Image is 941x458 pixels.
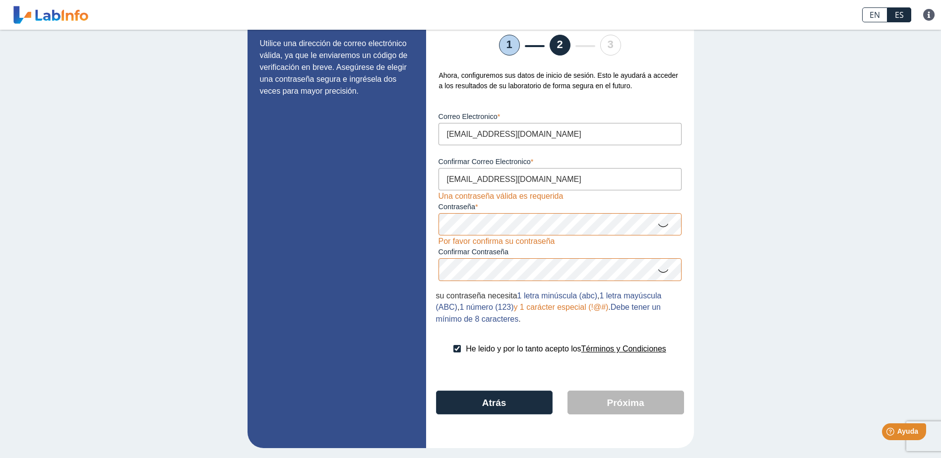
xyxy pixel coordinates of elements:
[439,158,682,166] label: Confirmar Correo Electronico
[600,35,621,56] li: 3
[550,35,570,56] li: 2
[260,38,414,97] p: Utilice una dirección de correo electrónico válida, ya que le enviaremos un código de verificació...
[436,70,684,91] div: Ahora, configuremos sus datos de inicio de sesión. Esto le ayudará a acceder a los resultados de ...
[459,303,513,311] span: 1 número (123)
[436,290,684,326] div: , , . .
[439,190,564,203] div: Una contraseña válida es requerida
[436,291,517,300] span: su contraseña necesita
[581,344,666,353] a: Términos y Condiciones
[887,7,911,22] a: ES
[513,303,608,311] span: y 1 carácter especial (!@#)
[439,123,682,145] input: Correo Electronico
[439,248,682,256] label: Confirmar Contraseña
[517,291,597,300] span: 1 letra minúscula (abc)
[439,235,555,248] div: Por favor confirma su contraseña
[439,203,682,211] label: Contraseña
[439,113,682,120] label: Correo Electronico
[862,7,887,22] a: EN
[436,391,553,414] button: Atrás
[499,35,520,56] li: 1
[439,168,682,190] input: Confirmar Correo Electronico
[466,344,581,353] span: He leido y por lo tanto acepto los
[567,391,684,414] button: Próxima
[853,419,930,447] iframe: Help widget launcher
